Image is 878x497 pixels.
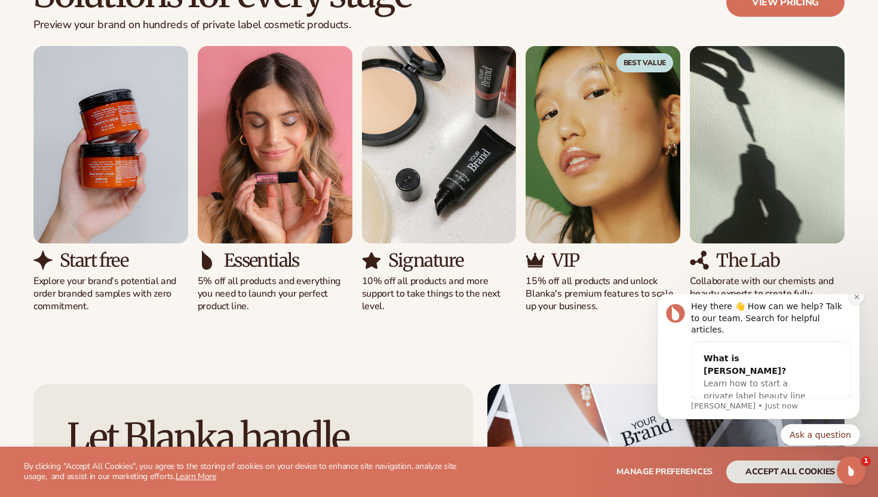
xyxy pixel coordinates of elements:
[142,130,221,151] button: Quick reply: Ask a question
[52,7,212,105] div: Message content
[24,462,466,482] p: By clicking "Accept All Cookies", you agree to the storing of cookies on your device to enhance s...
[52,7,212,42] div: Hey there 👋 How can we help? Talk to our team. Search for helpful articles.
[33,251,53,270] img: Shopify Image 11
[552,251,579,270] h3: VIP
[33,46,188,313] div: 1 / 5
[526,251,545,270] img: Shopify Image 17
[198,275,352,312] p: 5% off all products and everything you need to launch your perfect product line.
[526,46,680,313] div: 4 / 5
[690,275,845,312] p: Collaborate with our chemists and beauty experts to create fully custom product formulas.
[33,275,188,312] p: Explore your brand’s potential and order branded samples with zero commitment.
[616,466,713,477] span: Manage preferences
[60,251,128,270] h3: Start free
[362,251,381,270] img: Shopify Image 15
[616,53,674,72] span: Best Value
[198,46,352,243] img: Shopify Image 12
[616,461,713,483] button: Manage preferences
[33,46,188,243] img: Shopify Image 10
[690,251,709,270] img: Shopify Image 19
[53,48,188,130] div: What is [PERSON_NAME]?Learn how to start a private label beauty line with [PERSON_NAME]
[18,130,221,151] div: Quick reply options
[65,58,176,83] div: What is [PERSON_NAME]?
[388,251,463,270] h3: Signature
[52,106,212,117] p: Message from Lee, sent Just now
[362,46,517,243] img: Shopify Image 14
[861,456,871,466] span: 1
[198,251,217,270] img: Shopify Image 13
[198,46,352,313] div: 2 / 5
[837,456,865,485] iframe: Intercom live chat
[362,46,517,313] div: 3 / 5
[639,294,878,453] iframe: Intercom notifications message
[33,19,412,32] p: Preview your brand on hundreds of private label cosmetic products.
[690,46,845,313] div: 5 / 5
[65,84,167,119] span: Learn how to start a private label beauty line with [PERSON_NAME]
[224,251,299,270] h3: Essentials
[526,275,680,312] p: 15% off all products and unlock Blanka's premium features to scale up your business.
[716,251,779,270] h3: The Lab
[176,471,216,482] a: Learn More
[726,461,854,483] button: accept all cookies
[27,10,46,29] img: Profile image for Lee
[690,46,845,243] img: Shopify Image 18
[526,46,680,243] img: Shopify Image 16
[362,275,517,312] p: 10% off all products and more support to take things to the next level.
